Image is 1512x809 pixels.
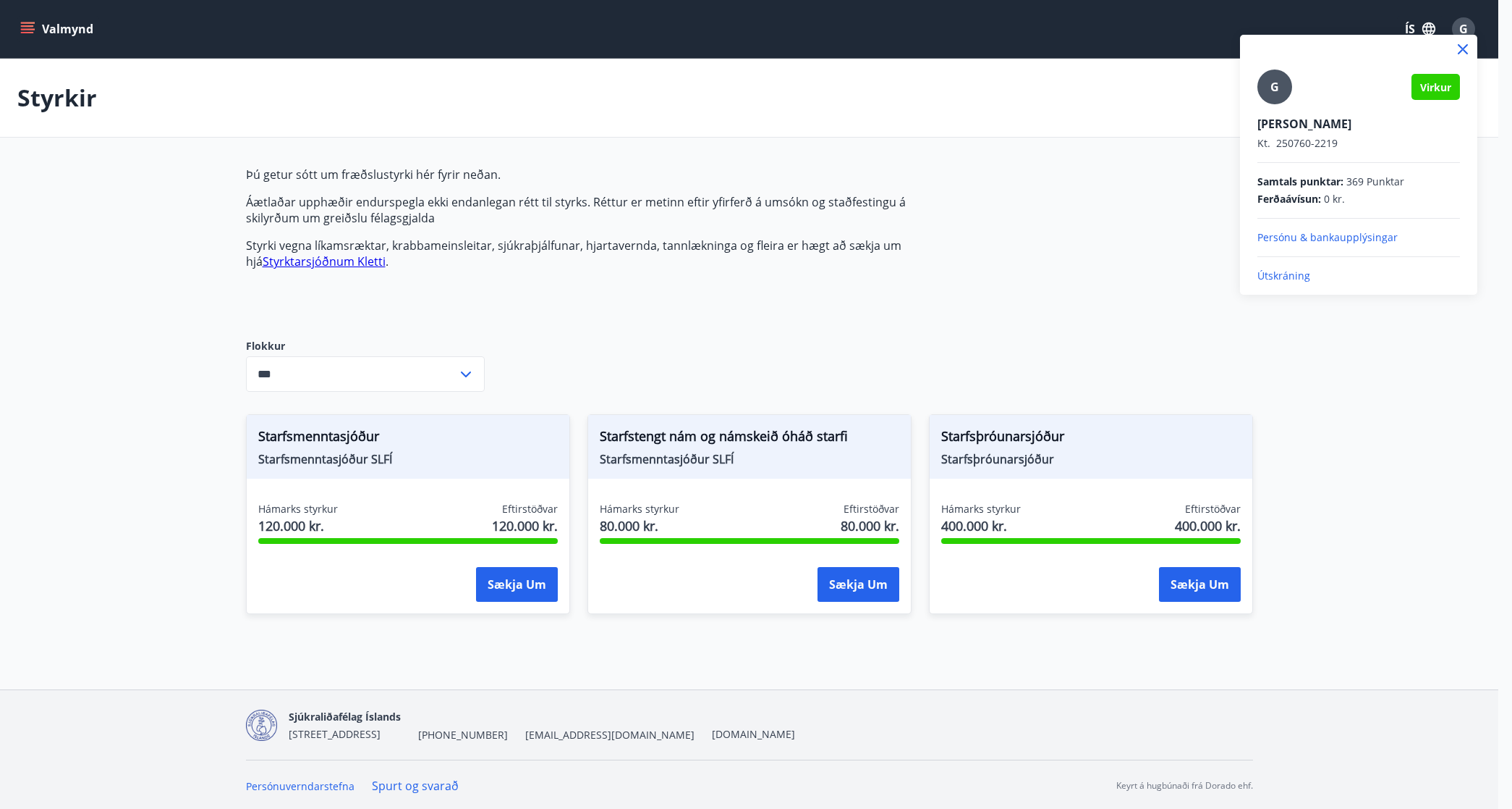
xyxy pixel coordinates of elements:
span: Virkur [1420,80,1451,94]
span: Kt. [1257,136,1270,150]
span: Samtals punktar : [1257,175,1343,189]
span: G [1270,79,1279,95]
p: Persónu & bankaupplýsingar [1257,230,1460,245]
span: 369 Punktar [1346,175,1404,189]
span: 0 kr. [1324,192,1345,206]
p: 250760-2219 [1257,136,1460,151]
p: [PERSON_NAME] [1257,116,1460,132]
p: Útskráning [1257,269,1460,283]
span: Ferðaávísun : [1257,192,1321,206]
